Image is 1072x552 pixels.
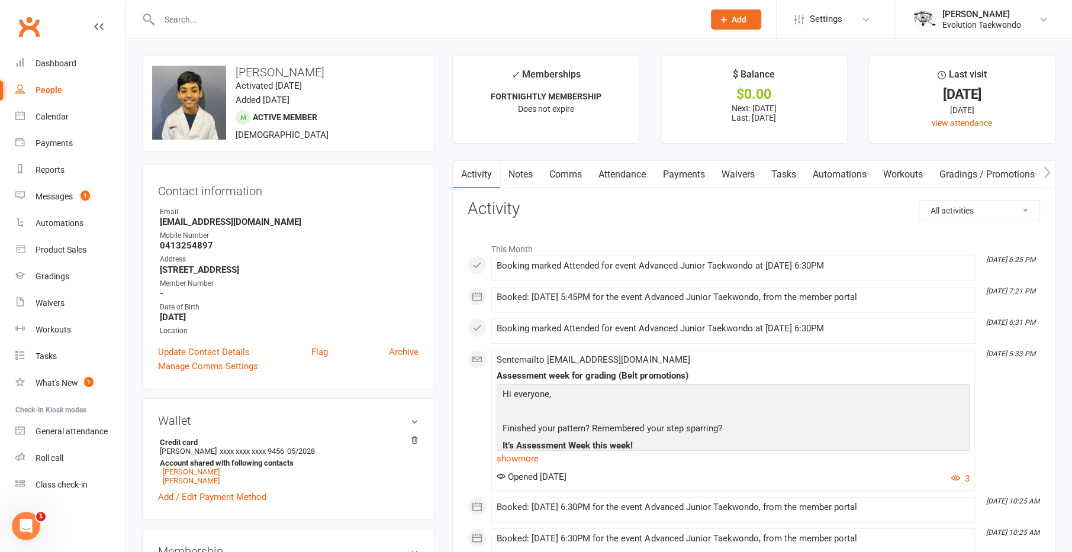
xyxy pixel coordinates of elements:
[15,130,125,157] a: Payments
[654,161,713,188] a: Payments
[158,180,419,198] h3: Contact information
[160,288,419,299] strong: -
[36,512,46,521] span: 1
[942,20,1021,30] div: Evolution Taekwondo
[163,476,220,485] a: [PERSON_NAME]
[15,77,125,104] a: People
[36,138,73,148] div: Payments
[160,240,419,251] strong: 0413254897
[986,256,1035,264] i: [DATE] 6:25 PM
[986,350,1035,358] i: [DATE] 5:33 PM
[880,104,1044,117] div: [DATE]
[36,453,63,463] div: Roll call
[160,438,413,447] strong: Credit card
[986,528,1039,537] i: [DATE] 10:25 AM
[160,325,419,337] div: Location
[15,210,125,237] a: Automations
[36,272,69,281] div: Gradings
[15,237,125,263] a: Product Sales
[36,192,73,201] div: Messages
[497,371,970,381] div: Assessment week for grading (Belt promotions)
[15,104,125,130] a: Calendar
[81,191,90,201] span: 1
[36,245,86,254] div: Product Sales
[733,67,775,88] div: $ Balance
[491,92,601,101] strong: FORTNIGHTLY MEMBERSHIP
[311,345,328,359] a: Flag
[497,354,690,365] span: Sent email to [EMAIL_ADDRESS][DOMAIN_NAME]
[160,312,419,322] strong: [DATE]
[36,59,76,68] div: Dashboard
[497,534,970,544] div: Booked: [DATE] 6:30PM for the event Advanced Junior Taekwondo, from the member portal
[732,15,746,24] span: Add
[986,287,1035,295] i: [DATE] 7:21 PM
[15,157,125,183] a: Reports
[762,161,804,188] a: Tasks
[500,421,967,438] p: Finished your pattern? Remembered your step sparring?
[160,264,419,275] strong: [STREET_ADDRESS]
[160,278,419,289] div: Member Number
[511,69,519,80] i: ✓
[15,445,125,472] a: Roll call
[152,66,226,140] img: image1747039337.png
[236,80,302,91] time: Activated [DATE]
[15,50,125,77] a: Dashboard
[160,459,413,467] strong: Account shared with following contacts
[15,290,125,317] a: Waivers
[518,104,574,114] span: Does not expire
[36,351,57,361] div: Tasks
[986,497,1039,505] i: [DATE] 10:25 AM
[511,67,581,89] div: Memberships
[158,359,258,373] a: Manage Comms Settings
[913,8,936,31] img: thumb_image1604702925.png
[497,261,970,271] div: Booking marked Attended for event Advanced Junior Taekwondo at [DATE] 6:30PM
[938,67,987,88] div: Last visit
[160,230,419,241] div: Mobile Number
[236,130,329,140] span: [DEMOGRAPHIC_DATA]
[15,343,125,370] a: Tasks
[36,480,88,489] div: Class check-in
[156,11,696,28] input: Search...
[158,345,250,359] a: Update Contact Details
[36,218,83,228] div: Automations
[36,378,78,388] div: What's New
[497,472,566,482] span: Opened [DATE]
[220,447,284,456] span: xxxx xxxx xxxx 9456
[672,104,836,122] p: Next: [DATE] Last: [DATE]
[287,447,315,456] span: 05/2028
[804,161,874,188] a: Automations
[84,377,94,387] span: 1
[468,237,1040,256] li: This Month
[12,512,40,540] iframe: Intercom live chat
[158,436,419,487] li: [PERSON_NAME]
[36,325,71,334] div: Workouts
[15,418,125,445] a: General attendance kiosk mode
[497,450,970,467] a: show more
[15,183,125,210] a: Messages 1
[15,263,125,290] a: Gradings
[163,467,220,476] a: [PERSON_NAME]
[36,112,69,121] div: Calendar
[810,6,842,33] span: Settings
[160,302,419,313] div: Date of Birth
[503,440,633,451] span: It’s Assessment Week this week!
[468,200,1040,218] h3: Activity
[497,324,970,334] div: Booking marked Attended for event Advanced Junior Taekwondo at [DATE] 6:30PM
[36,427,108,436] div: General attendance
[160,217,419,227] strong: [EMAIL_ADDRESS][DOMAIN_NAME]
[713,161,762,188] a: Waivers
[932,118,992,128] a: view attendance
[711,9,761,30] button: Add
[672,88,836,101] div: $0.00
[152,66,424,79] h3: [PERSON_NAME]
[986,318,1035,327] i: [DATE] 6:31 PM
[36,85,62,95] div: People
[36,165,65,175] div: Reports
[15,317,125,343] a: Workouts
[15,472,125,498] a: Class kiosk mode
[236,95,289,105] time: Added [DATE]
[497,292,970,302] div: Booked: [DATE] 5:45PM for the event Advanced Junior Taekwondo, from the member portal
[942,9,1021,20] div: [PERSON_NAME]
[160,206,419,218] div: Email
[541,161,590,188] a: Comms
